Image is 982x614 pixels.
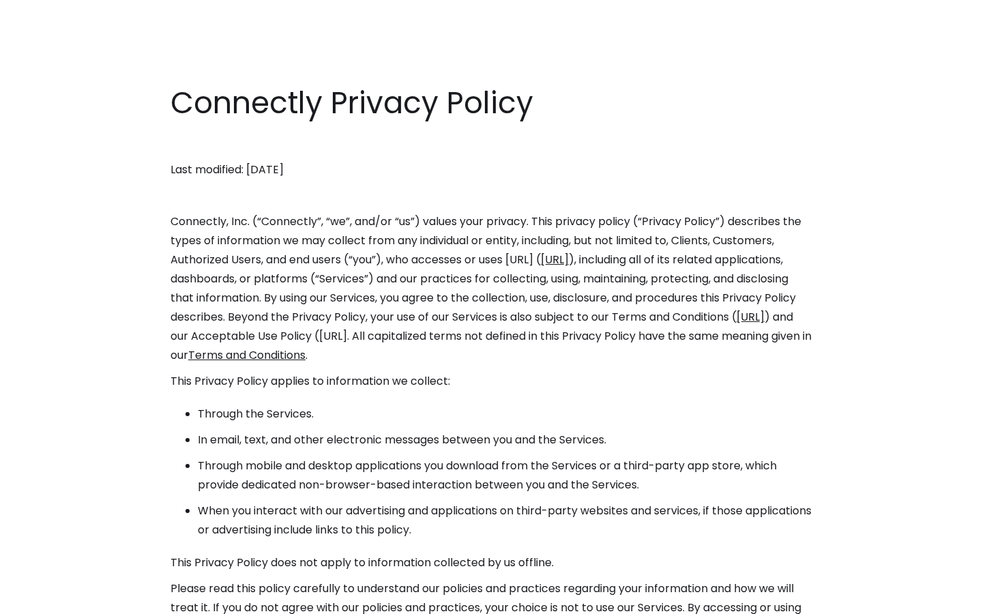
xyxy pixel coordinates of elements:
[736,309,764,325] a: [URL]
[170,372,812,391] p: This Privacy Policy applies to information we collect:
[170,186,812,205] p: ‍
[198,501,812,540] li: When you interact with our advertising and applications on third-party websites and services, if ...
[198,430,812,450] li: In email, text, and other electronic messages between you and the Services.
[27,590,82,609] ul: Language list
[170,134,812,153] p: ‍
[170,82,812,124] h1: Connectly Privacy Policy
[188,347,306,363] a: Terms and Conditions
[170,160,812,179] p: Last modified: [DATE]
[170,212,812,365] p: Connectly, Inc. (“Connectly”, “we”, and/or “us”) values your privacy. This privacy policy (“Priva...
[198,456,812,495] li: Through mobile and desktop applications you download from the Services or a third-party app store...
[198,405,812,424] li: Through the Services.
[170,553,812,572] p: This Privacy Policy does not apply to information collected by us offline.
[541,252,569,267] a: [URL]
[14,589,82,609] aside: Language selected: English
